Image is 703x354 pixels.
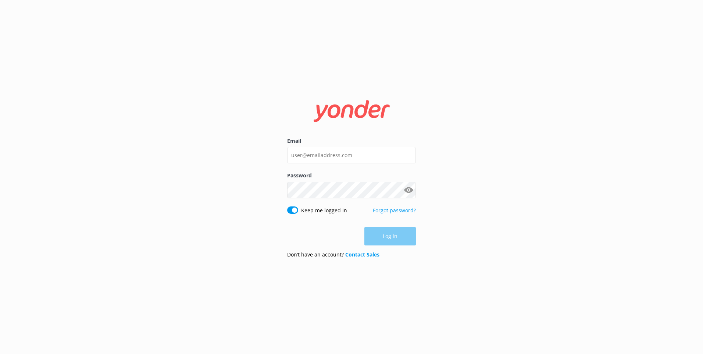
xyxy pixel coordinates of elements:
[345,251,379,258] a: Contact Sales
[287,251,379,259] p: Don’t have an account?
[373,207,416,214] a: Forgot password?
[301,206,347,215] label: Keep me logged in
[287,137,416,145] label: Email
[287,147,416,163] input: user@emailaddress.com
[401,183,416,197] button: Show password
[287,171,416,180] label: Password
